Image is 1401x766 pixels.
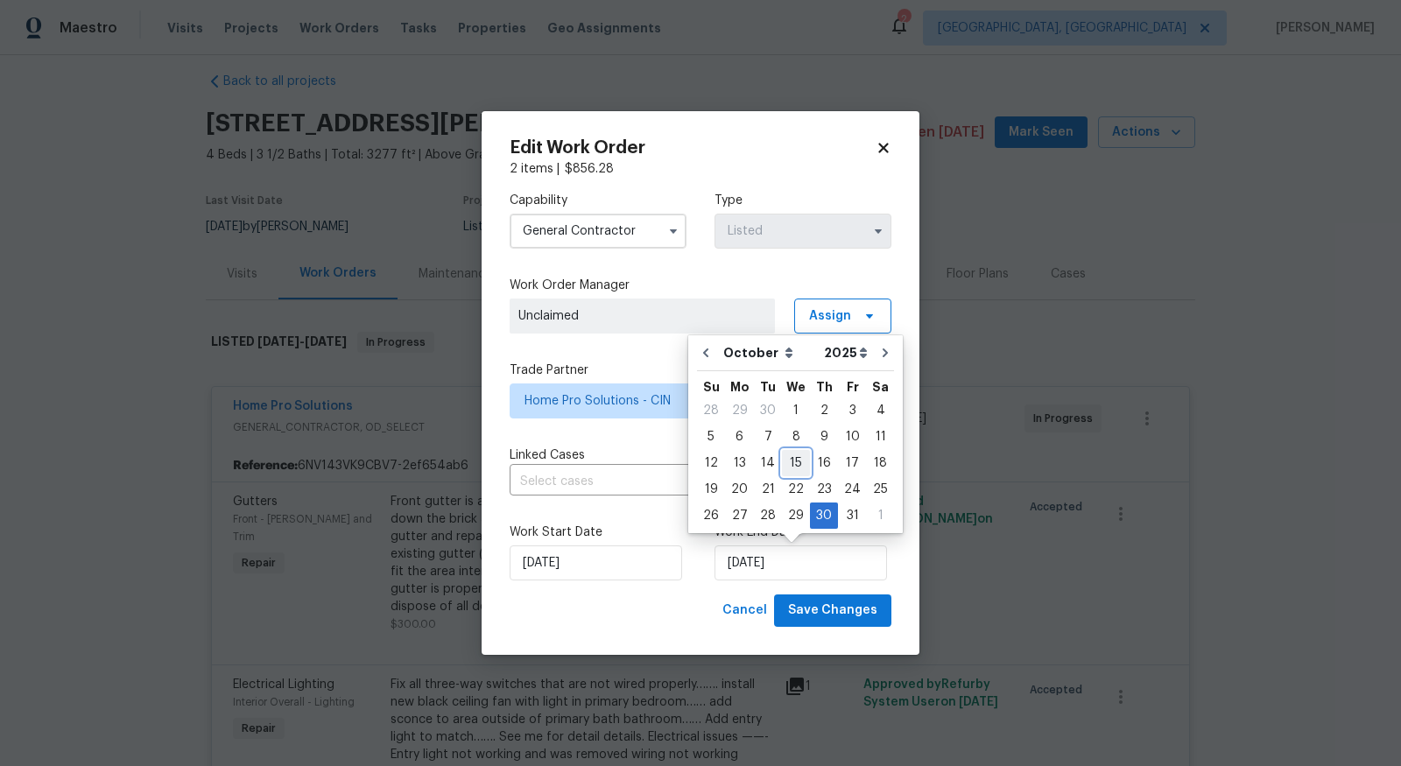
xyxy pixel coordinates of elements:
[722,600,767,622] span: Cancel
[810,424,838,450] div: Thu Oct 09 2025
[838,451,867,475] div: 17
[510,468,842,495] input: Select cases
[725,425,754,449] div: 6
[697,503,725,528] div: 26
[697,451,725,475] div: 12
[754,450,782,476] div: Tue Oct 14 2025
[809,307,851,325] span: Assign
[810,451,838,475] div: 16
[838,477,867,502] div: 24
[754,503,782,528] div: 28
[838,502,867,529] div: Fri Oct 31 2025
[754,476,782,502] div: Tue Oct 21 2025
[816,381,833,393] abbr: Thursday
[838,503,867,528] div: 31
[782,397,810,424] div: Wed Oct 01 2025
[872,335,898,370] button: Go to next month
[510,139,876,157] h2: Edit Work Order
[754,502,782,529] div: Tue Oct 28 2025
[725,424,754,450] div: Mon Oct 06 2025
[872,381,889,393] abbr: Saturday
[697,424,725,450] div: Sun Oct 05 2025
[867,451,894,475] div: 18
[518,307,766,325] span: Unclaimed
[510,214,686,249] input: Select...
[774,594,891,627] button: Save Changes
[754,397,782,424] div: Tue Sep 30 2025
[867,477,894,502] div: 25
[725,503,754,528] div: 27
[510,524,686,541] label: Work Start Date
[867,476,894,502] div: Sat Oct 25 2025
[725,476,754,502] div: Mon Oct 20 2025
[510,545,682,580] input: M/D/YYYY
[867,503,894,528] div: 1
[820,340,872,366] select: Year
[715,214,891,249] input: Select...
[697,476,725,502] div: Sun Oct 19 2025
[725,450,754,476] div: Mon Oct 13 2025
[838,398,867,423] div: 3
[725,451,754,475] div: 13
[838,424,867,450] div: Fri Oct 10 2025
[847,381,859,393] abbr: Friday
[754,425,782,449] div: 7
[786,381,806,393] abbr: Wednesday
[719,340,820,366] select: Month
[782,503,810,528] div: 29
[838,397,867,424] div: Fri Oct 03 2025
[867,425,894,449] div: 11
[810,502,838,529] div: Thu Oct 30 2025
[782,451,810,475] div: 15
[782,425,810,449] div: 8
[697,425,725,449] div: 5
[703,381,720,393] abbr: Sunday
[725,502,754,529] div: Mon Oct 27 2025
[782,398,810,423] div: 1
[868,221,889,242] button: Show options
[510,446,585,464] span: Linked Cases
[565,163,614,175] span: $ 856.28
[838,450,867,476] div: Fri Oct 17 2025
[697,397,725,424] div: Sun Sep 28 2025
[810,397,838,424] div: Thu Oct 02 2025
[754,451,782,475] div: 14
[838,425,867,449] div: 10
[788,600,877,622] span: Save Changes
[760,381,776,393] abbr: Tuesday
[510,192,686,209] label: Capability
[810,450,838,476] div: Thu Oct 16 2025
[810,425,838,449] div: 9
[867,397,894,424] div: Sat Oct 04 2025
[782,502,810,529] div: Wed Oct 29 2025
[867,424,894,450] div: Sat Oct 11 2025
[754,398,782,423] div: 30
[867,450,894,476] div: Sat Oct 18 2025
[524,392,851,410] span: Home Pro Solutions - CIN
[510,277,891,294] label: Work Order Manager
[697,502,725,529] div: Sun Oct 26 2025
[697,450,725,476] div: Sun Oct 12 2025
[730,381,750,393] abbr: Monday
[782,450,810,476] div: Wed Oct 15 2025
[715,594,774,627] button: Cancel
[725,477,754,502] div: 20
[697,398,725,423] div: 28
[838,476,867,502] div: Fri Oct 24 2025
[754,477,782,502] div: 21
[782,477,810,502] div: 22
[715,545,887,580] input: M/D/YYYY
[510,160,891,178] div: 2 items |
[693,335,719,370] button: Go to previous month
[810,398,838,423] div: 2
[725,398,754,423] div: 29
[510,362,891,379] label: Trade Partner
[663,221,684,242] button: Show options
[867,502,894,529] div: Sat Nov 01 2025
[782,476,810,502] div: Wed Oct 22 2025
[810,477,838,502] div: 23
[697,477,725,502] div: 19
[725,397,754,424] div: Mon Sep 29 2025
[782,424,810,450] div: Wed Oct 08 2025
[867,398,894,423] div: 4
